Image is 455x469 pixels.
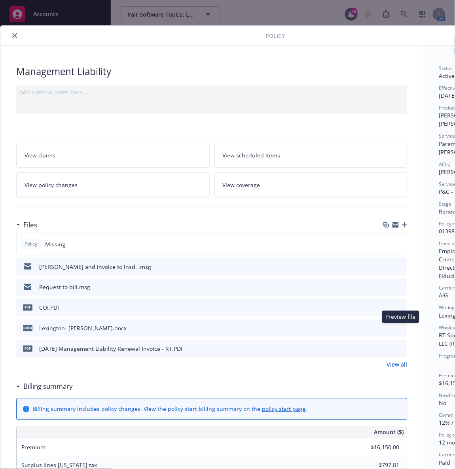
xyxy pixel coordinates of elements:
a: View policy changes [16,172,210,197]
div: Request to bill.msg [39,283,90,291]
span: - [439,360,441,367]
h3: Files [23,220,37,230]
button: download file [385,324,391,333]
button: preview file [397,263,404,271]
span: Policy [23,240,39,248]
span: View coverage [223,181,260,189]
a: View claims [16,143,210,168]
span: Policy [265,32,285,40]
h3: Billing summary [23,382,73,392]
span: Amount ($) [374,428,404,437]
div: COI.PDF [39,304,60,312]
div: Billing summary [16,382,73,392]
a: View all [387,361,408,369]
button: download file [385,304,391,312]
button: preview file [397,345,404,353]
input: 0.00 [353,442,404,454]
span: No [439,399,447,407]
button: close [10,31,19,40]
div: Lexington- [PERSON_NAME].docx [39,324,127,333]
span: Stage [439,200,452,207]
span: Paid [439,459,451,467]
span: Missing [45,240,66,248]
div: [DATE] Management Liability Renewal Invoice - RT.PDF [39,345,184,353]
div: Preview file [382,311,419,323]
span: PDF [23,304,32,310]
span: Active [439,72,455,79]
div: Files [16,220,37,230]
span: Carrier [439,285,455,291]
span: Surplus lines [US_STATE] tax [21,461,97,469]
span: AIG [439,292,448,299]
span: View scheduled items [223,151,281,159]
button: preview file [397,283,404,291]
a: View coverage [214,172,408,197]
span: AC(s) [439,161,451,168]
div: Management Liability [16,65,408,78]
button: preview file [397,304,404,312]
div: Add internal notes here... [19,88,404,96]
div: Billing summary includes policy changes. View the policy start billing summary on the . [32,405,307,413]
button: download file [385,345,391,353]
span: Premium [21,444,45,451]
span: docx [23,325,32,331]
button: download file [385,263,391,271]
div: [PERSON_NAME] and invoice to insd. .msg [39,263,151,271]
span: Status [439,65,453,72]
a: policy start page [262,405,306,413]
button: preview file [397,324,404,333]
span: View claims [25,151,55,159]
button: download file [385,283,391,291]
span: PDF [23,346,32,352]
a: View scheduled items [214,143,408,168]
span: View policy changes [25,181,78,189]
